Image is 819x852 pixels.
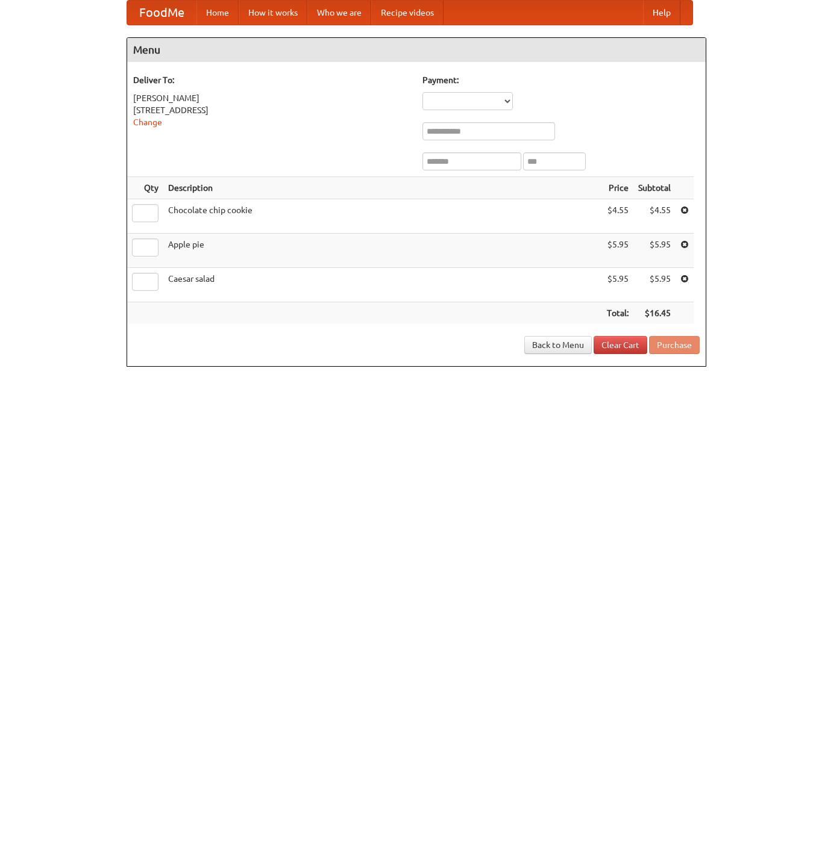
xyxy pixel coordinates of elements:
[133,74,410,86] h5: Deliver To:
[163,268,602,302] td: Caesar salad
[239,1,307,25] a: How it works
[127,177,163,199] th: Qty
[422,74,700,86] h5: Payment:
[163,199,602,234] td: Chocolate chip cookie
[127,38,706,62] h4: Menu
[133,92,410,104] div: [PERSON_NAME]
[633,268,676,302] td: $5.95
[127,1,196,25] a: FoodMe
[649,336,700,354] button: Purchase
[133,117,162,127] a: Change
[133,104,410,116] div: [STREET_ADDRESS]
[371,1,444,25] a: Recipe videos
[602,234,633,268] td: $5.95
[163,234,602,268] td: Apple pie
[633,199,676,234] td: $4.55
[633,177,676,199] th: Subtotal
[602,177,633,199] th: Price
[633,234,676,268] td: $5.95
[163,177,602,199] th: Description
[307,1,371,25] a: Who we are
[602,302,633,325] th: Total:
[524,336,592,354] a: Back to Menu
[602,268,633,302] td: $5.95
[643,1,680,25] a: Help
[602,199,633,234] td: $4.55
[594,336,647,354] a: Clear Cart
[196,1,239,25] a: Home
[633,302,676,325] th: $16.45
